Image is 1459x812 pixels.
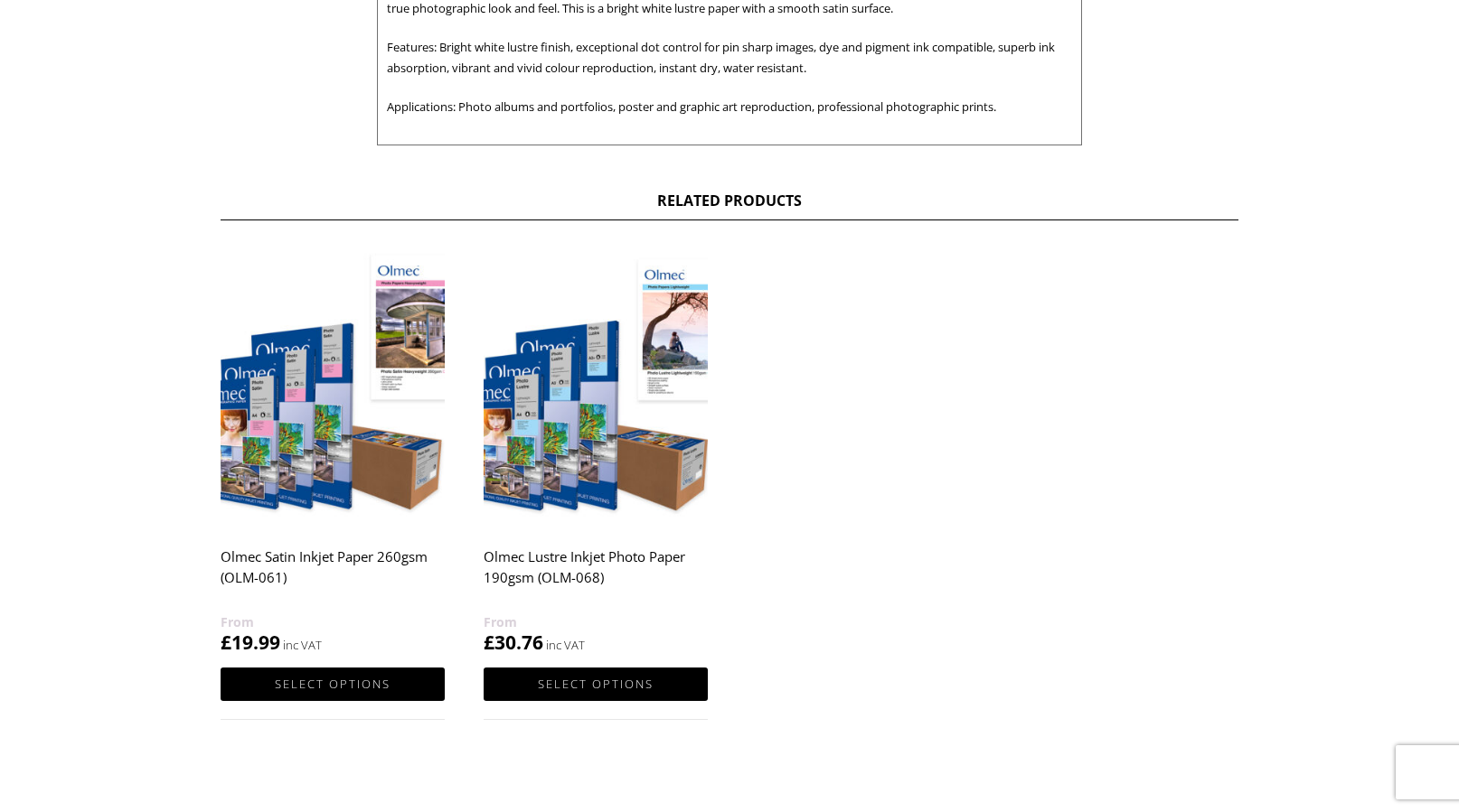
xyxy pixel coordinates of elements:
a: Olmec Satin Inkjet Paper 260gsm (OLM-061) £19.99 [221,247,445,656]
p: Applications: Photo albums and portfolios, poster and graphic art reproduction, professional phot... [387,97,1072,117]
h2: Related products [221,191,1238,220]
a: Select options for “Olmec Lustre Inkjet Photo Paper 190gsm (OLM-068)” [484,667,708,701]
a: Select options for “Olmec Satin Inkjet Paper 260gsm (OLM-061)” [221,667,445,701]
span: £ [484,630,494,655]
img: Olmec Lustre Inkjet Photo Paper 190gsm (OLM-068) [484,247,708,527]
p: Features: Bright white lustre finish, exceptional dot control for pin sharp images, dye and pigme... [387,37,1072,79]
h2: Olmec Satin Inkjet Paper 260gsm (OLM-061) [221,539,445,611]
bdi: 19.99 [221,630,280,655]
bdi: 30.76 [484,630,543,655]
a: Olmec Lustre Inkjet Photo Paper 190gsm (OLM-068) £30.76 [484,247,708,656]
img: Olmec Satin Inkjet Paper 260gsm (OLM-061) [221,247,445,527]
h2: Olmec Lustre Inkjet Photo Paper 190gsm (OLM-068) [484,539,708,611]
span: £ [221,630,231,655]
